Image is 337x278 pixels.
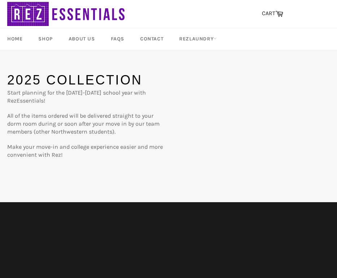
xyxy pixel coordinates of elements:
p: Make your move-in and college experience easier and more convenient with Rez! [7,143,169,159]
a: About Us [61,28,102,49]
p: All of the items ordered will be delivered straight to your dorm room during or soon after your m... [7,112,169,136]
p: Start planning for the [DATE]-[DATE] school year with RezEssentials! [7,89,169,105]
a: Shop [31,28,60,49]
a: FAQs [104,28,131,49]
h1: 2025 Collection [7,71,169,89]
a: Contact [133,28,170,49]
a: RezLaundry [172,28,224,49]
a: CART [258,6,287,21]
